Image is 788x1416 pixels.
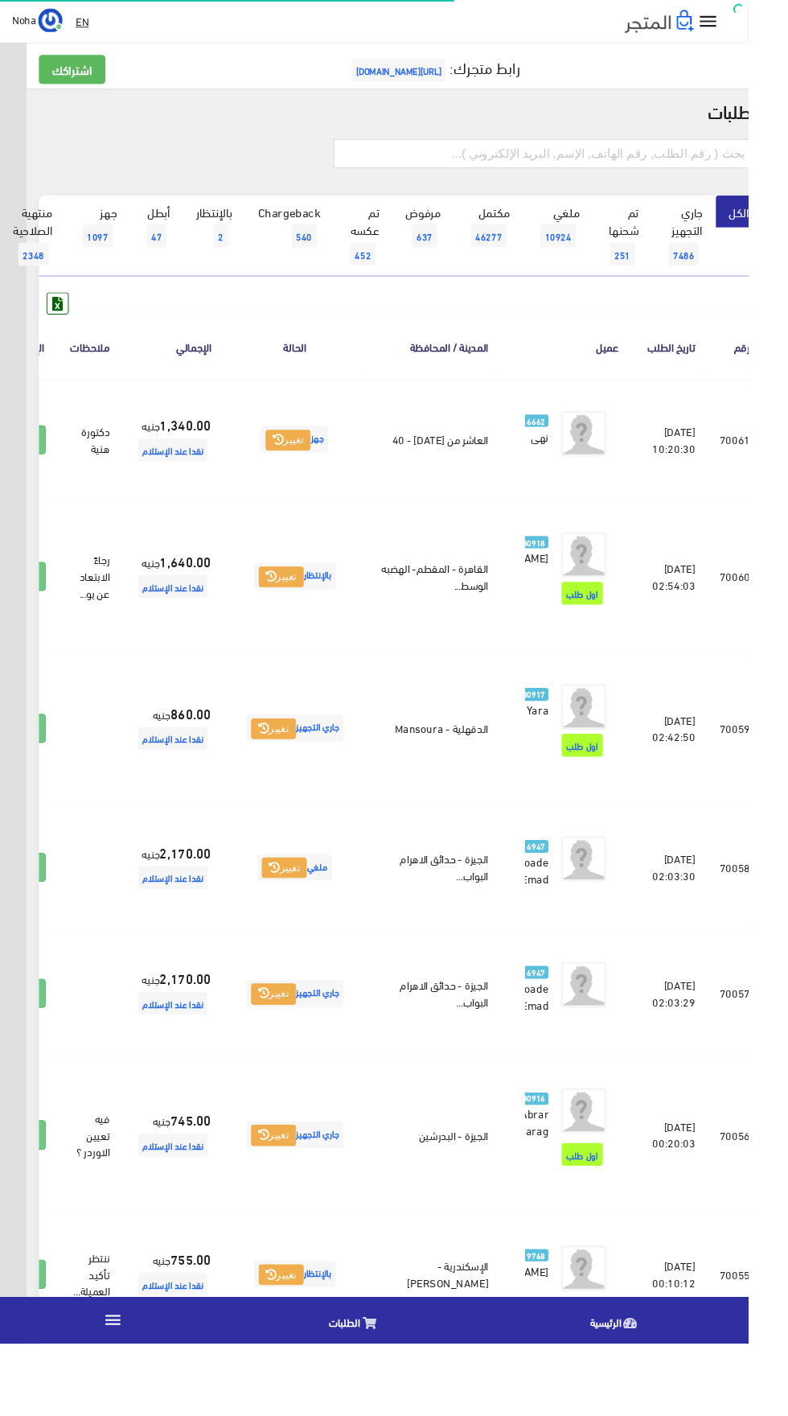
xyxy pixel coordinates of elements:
a: مكتمل46277 [478,206,552,272]
img: avatar.png [591,433,639,481]
a: الرئيسية [513,1371,788,1412]
span: 452 [369,256,396,280]
td: جنيه [129,687,236,847]
span: اول طلب [592,773,635,797]
a: 30916 Abrar farag [553,1146,578,1200]
span: 30918 [547,565,578,578]
span: جهز [275,449,346,477]
span: نهى [560,448,578,471]
strong: 1,640.00 [168,581,223,602]
span: Soade Emad [545,896,578,936]
img: avatar.png [591,1146,639,1195]
button: تغيير [280,453,327,475]
td: العاشر من [DATE] - 40 [386,399,527,528]
a: رابط متجرك:[URL][DOMAIN_NAME] [367,56,548,85]
img: ... [40,9,66,35]
a: جاري التجهيز7486 [687,206,754,291]
span: 2348 [19,256,51,280]
span: 540 [307,237,334,261]
span: Soade Emad [545,1029,578,1069]
a: مرفوض637 [413,206,478,272]
strong: 2,170.00 [168,887,223,908]
th: تاريخ الطلب [665,331,745,398]
span: نقدا عند الإستلام [146,1045,219,1069]
span: اول طلب [592,1204,635,1229]
span: نقدا عند الإستلام [146,1341,219,1365]
td: جنيه [129,527,236,687]
span: 30916 [547,1151,578,1165]
td: [DATE] 02:42:50 [665,687,745,847]
a: اشتراكك [41,58,111,88]
button: تغيير [273,597,320,619]
span: نقدا عند الإستلام [146,1195,219,1219]
button: تغيير [265,757,312,780]
i:  [109,1381,129,1402]
button: تغيير [273,1332,320,1355]
a: 30917 Yara [553,721,578,756]
td: القاهرة - المقطم- الهضبه الوسط... [386,527,527,687]
a: 30918 [PERSON_NAME] [553,561,578,596]
td: رجاءً الابتعاد عن يو... [61,527,129,687]
a: تم شحنها251 [625,206,687,291]
button: تغيير [265,1185,312,1208]
td: جنيه [129,981,236,1113]
img: avatar.png [591,561,639,609]
span: نقدا عند الإستلام [146,606,219,630]
span: 2 [225,237,240,261]
span: [URL][DOMAIN_NAME] [371,62,470,86]
a: 6662 نهى [553,433,578,468]
span: جاري التجهيز [260,1033,362,1061]
img: avatar.png [591,1014,639,1062]
th: ملاحظات [61,331,129,398]
span: 251 [642,256,669,280]
td: جنيه [129,1113,236,1278]
td: [DATE] 02:03:30 [665,847,745,980]
a: Chargeback540 [258,206,351,272]
a: جهز1097 [69,206,137,272]
td: [DATE] 10:20:30 [665,399,745,528]
span: بالإنتظار [268,1328,354,1356]
span: نقدا عند الإستلام [146,462,219,486]
th: المدينة / المحافظة [386,331,527,398]
strong: 2,170.00 [168,1020,223,1041]
th: اﻹجمالي [129,331,236,398]
td: [DATE] 00:20:03 [665,1113,745,1278]
span: Noha [13,10,38,31]
a: 9768 [PERSON_NAME] [553,1312,578,1348]
td: [DATE] 00:10:12 [665,1278,745,1406]
span: 6947 [552,1018,578,1031]
i:  [735,11,758,35]
span: بالإنتظار [268,593,354,621]
strong: 755.00 [179,1316,223,1337]
span: 6947 [552,885,578,899]
td: فيه تعيين الاوردر ؟ [61,1113,129,1278]
span: 1097 [87,237,119,261]
button: تغيير [276,904,323,926]
span: جاري التجهيز [260,753,362,781]
span: جاري التجهيز [260,1182,362,1210]
td: الجيزة - حدائق الاهرام البواب... [386,847,527,980]
span: 9768 [552,1316,578,1330]
span: الطلبات [347,1383,380,1403]
a: ملغي10924 [552,206,625,272]
span: 10924 [569,237,607,261]
strong: 860.00 [179,741,223,762]
span: 46277 [496,237,534,261]
td: الإسكندرية - [PERSON_NAME] [386,1278,527,1406]
span: نقدا عند الإستلام [146,912,219,936]
td: الجيزة - البدرشين [386,1113,527,1278]
a: 6947 Soade Emad [553,881,578,934]
td: جنيه [129,847,236,980]
span: 637 [434,237,461,261]
td: [DATE] 02:54:03 [665,527,745,687]
td: جنيه [129,1278,236,1406]
td: جنيه [129,399,236,528]
img: . [659,10,731,35]
strong: 745.00 [179,1169,223,1190]
img: avatar.png [591,721,639,769]
a: EN [73,8,100,37]
span: الرئيسية [622,1383,655,1403]
th: عميل [527,331,665,398]
span: نقدا عند الإستلام [146,766,219,790]
span: Abrar farag [548,1162,578,1202]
